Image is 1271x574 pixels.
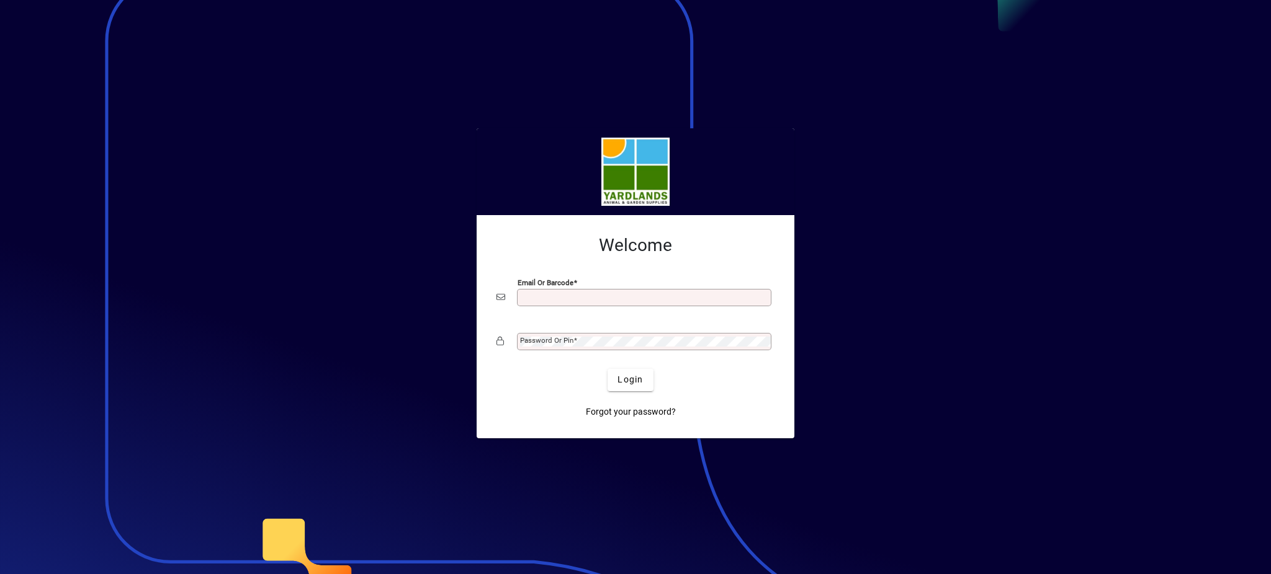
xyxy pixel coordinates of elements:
[608,369,653,391] button: Login
[518,278,573,286] mat-label: Email or Barcode
[581,401,681,423] a: Forgot your password?
[520,336,573,345] mat-label: Password or Pin
[618,373,643,386] span: Login
[496,235,775,256] h2: Welcome
[586,405,676,418] span: Forgot your password?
